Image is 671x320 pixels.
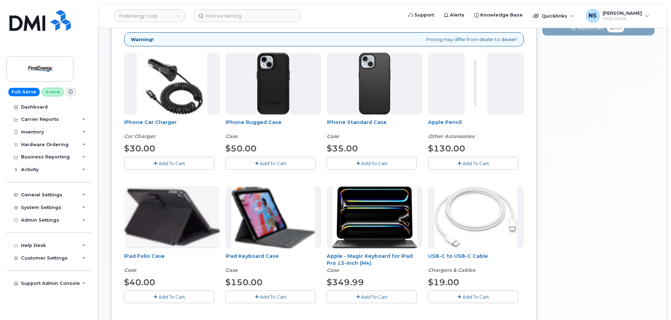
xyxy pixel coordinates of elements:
div: Quicklinks [528,9,579,23]
button: Add To Cart [124,290,214,303]
div: iPhone Car Charger [124,119,220,140]
button: Add To Cart [225,157,316,169]
em: Chargers & Cables [428,267,475,273]
span: Quicklinks [542,13,567,19]
span: Add To Cart [260,161,286,166]
a: Support [404,8,439,22]
span: $50.00 [225,143,257,154]
a: iPhone Rugged Case [225,119,282,125]
span: NS [589,12,597,20]
em: Case [327,133,339,139]
img: keyboard.png [231,187,315,248]
a: iPhone Car Charger [124,119,177,125]
span: Add To Cart [260,294,286,300]
a: Alerts [439,8,469,22]
div: iPad Keyboard Case [225,253,321,274]
em: Case [225,267,238,273]
strong: Warning! [131,36,154,43]
button: Add To Cart [327,290,417,303]
button: Add To Cart [225,290,316,303]
img: USB-C.jpg [434,187,517,248]
span: Add To Cart [462,294,489,300]
a: FirstEnergy Corp [115,9,185,22]
button: Add To Cart [124,157,214,169]
button: Add To Cart [428,157,518,169]
span: Support [414,12,434,19]
div: iPad Folio Case [124,253,220,274]
iframe: Messenger Launcher [640,289,666,315]
span: Add To Cart [158,161,185,166]
div: Apple Pencil [428,119,524,140]
span: $0.00 [607,24,624,32]
img: Symmetry.jpg [359,53,391,115]
img: PencilPro.jpg [465,53,487,115]
div: Apple - Magic Keyboard for iPad Pro 13‑inch (M4) [327,253,422,274]
span: Help Desk [603,16,642,21]
a: iPhone Standard Case [327,119,387,125]
div: Noah Shelton [581,9,654,23]
em: Case [327,267,339,273]
input: Find something... [194,9,300,22]
a: Knowledge Base [469,8,528,22]
img: magic_keyboard_for_ipad_pro.png [332,187,417,248]
img: Defender.jpg [257,53,290,115]
span: $150.00 [225,277,263,287]
a: Apple Pencil [428,119,462,125]
img: folio.png [124,189,220,246]
a: USB-C to USB-C Cable [428,253,488,259]
span: Add To Cart [462,161,489,166]
span: Add To Cart [361,161,388,166]
span: Add To Cart [361,294,388,300]
div: USB-C to USB-C Cable [428,253,524,274]
span: $35.00 [327,143,358,154]
span: Add to Cart [578,25,604,32]
span: $19.00 [428,277,459,287]
button: Add To Cart [327,157,417,169]
em: Case [124,267,136,273]
div: iPhone Standard Case [327,119,422,140]
span: $130.00 [428,143,465,154]
span: Add To Cart [158,294,185,300]
div: Pricing may differ from dealer to dealer! [124,32,524,47]
span: $40.00 [124,277,155,287]
span: [PERSON_NAME] [603,10,642,16]
em: Other Accessories [428,133,474,139]
button: Add to Cart $0.00 [542,21,655,35]
em: Car Charger [124,133,155,139]
button: Add To Cart [428,290,518,303]
em: Case [225,133,238,139]
span: $30.00 [124,143,155,154]
span: $349.99 [327,277,364,287]
img: iphonesecg.jpg [137,53,207,115]
span: Alerts [450,12,465,19]
span: Knowledge Base [480,12,523,19]
a: iPad Keyboard Case [225,253,279,259]
a: Apple - Magic Keyboard for iPad Pro 13‑inch (M4) [327,253,413,266]
a: iPad Folio Case [124,253,165,259]
div: iPhone Rugged Case [225,119,321,140]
